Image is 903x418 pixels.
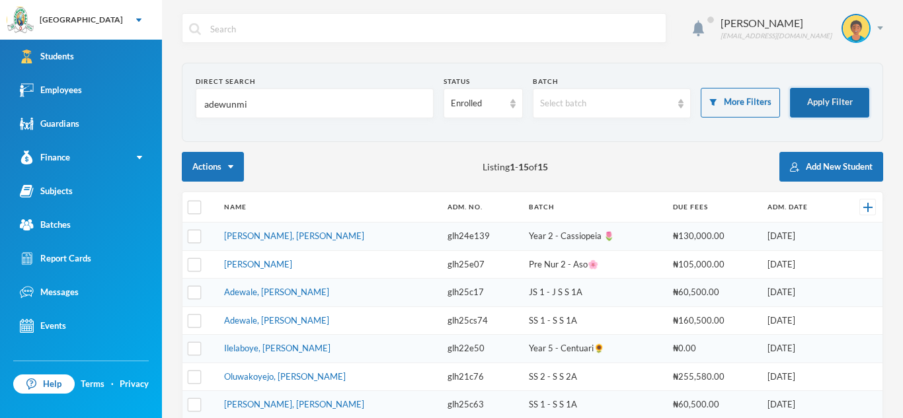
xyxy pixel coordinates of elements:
[224,230,364,241] a: [PERSON_NAME], [PERSON_NAME]
[540,97,672,110] div: Select batch
[441,363,522,391] td: glh21c76
[20,50,74,63] div: Students
[224,371,346,382] a: Oluwakoyejo, [PERSON_NAME]
[761,335,839,363] td: [DATE]
[20,151,70,164] div: Finance
[20,252,91,265] div: Report Cards
[209,14,659,44] input: Search
[510,161,515,172] b: 1
[761,279,839,307] td: [DATE]
[522,192,666,223] th: Batch
[224,343,331,353] a: Ilelaboye, [PERSON_NAME]
[20,319,66,333] div: Events
[81,378,104,391] a: Terms
[13,374,75,394] a: Help
[721,15,832,31] div: [PERSON_NAME]
[7,7,34,34] img: logo
[666,306,761,335] td: ₦160,500.00
[761,306,839,335] td: [DATE]
[441,223,522,251] td: glh24e139
[761,192,839,223] th: Adm. Date
[790,88,869,118] button: Apply Filter
[441,335,522,363] td: glh22e50
[537,161,548,172] b: 15
[224,259,292,269] a: [PERSON_NAME]
[522,223,666,251] td: Year 2 - Cassiopeia 🌷
[224,399,364,409] a: [PERSON_NAME], [PERSON_NAME]
[20,218,71,232] div: Batches
[522,306,666,335] td: SS 1 - S S 1A
[522,363,666,391] td: SS 2 - S S 2A
[203,89,426,119] input: Name, Admin No, Phone number, Email Address
[441,306,522,335] td: glh25cs74
[522,250,666,279] td: Pre Nur 2 - Aso🌸
[721,31,832,41] div: [EMAIL_ADDRESS][DOMAIN_NAME]
[666,192,761,223] th: Due Fees
[522,335,666,363] td: Year 5 - Centuari🌻
[189,23,201,35] img: search
[666,223,761,251] td: ₦130,000.00
[182,152,244,182] button: Actions
[20,184,73,198] div: Subjects
[224,287,329,297] a: Adewale, [PERSON_NAME]
[863,203,873,212] img: +
[518,161,529,172] b: 15
[779,152,883,182] button: Add New Student
[666,279,761,307] td: ₦60,500.00
[761,363,839,391] td: [DATE]
[522,279,666,307] td: JS 1 - J S S 1A
[40,14,123,26] div: [GEOGRAPHIC_DATA]
[441,192,522,223] th: Adm. No.
[666,363,761,391] td: ₦255,580.00
[666,250,761,279] td: ₦105,000.00
[20,117,79,131] div: Guardians
[701,88,780,118] button: More Filters
[761,223,839,251] td: [DATE]
[20,285,79,299] div: Messages
[441,279,522,307] td: glh25c17
[533,77,691,87] div: Batch
[483,160,548,174] span: Listing - of
[761,250,839,279] td: [DATE]
[196,77,434,87] div: Direct Search
[444,77,523,87] div: Status
[111,378,114,391] div: ·
[217,192,442,223] th: Name
[224,315,329,326] a: Adewale, [PERSON_NAME]
[451,97,504,110] div: Enrolled
[843,15,869,42] img: STUDENT
[120,378,149,391] a: Privacy
[666,335,761,363] td: ₦0.00
[20,83,82,97] div: Employees
[441,250,522,279] td: glh25e07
